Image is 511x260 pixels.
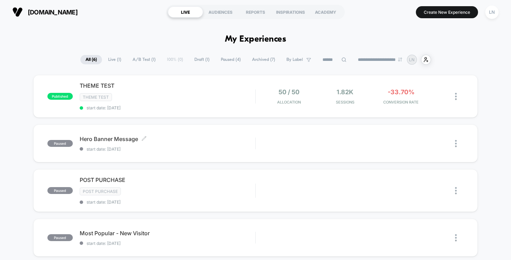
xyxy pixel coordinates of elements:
span: 50 / 50 [279,88,299,96]
img: close [455,140,457,147]
span: POST PURCHASE [80,176,255,183]
span: Live ( 1 ) [103,55,126,64]
div: ACADEMY [308,7,343,18]
span: start date: [DATE] [80,199,255,205]
button: [DOMAIN_NAME] [10,7,80,18]
span: paused [47,187,73,194]
span: Allocation [277,100,301,105]
h1: My Experiences [225,34,286,44]
span: [DOMAIN_NAME] [28,9,78,16]
span: CONVERSION RATE [375,100,427,105]
p: LN [409,57,415,62]
span: published [47,93,73,100]
span: paused [47,140,73,147]
span: Most Popular - New Visitor [80,230,255,237]
div: AUDIENCES [203,7,238,18]
span: Draft ( 1 ) [189,55,215,64]
div: REPORTS [238,7,273,18]
span: All ( 6 ) [80,55,102,64]
img: Visually logo [12,7,23,17]
span: start date: [DATE] [80,105,255,110]
span: -33.70% [388,88,415,96]
span: A/B Test ( 1 ) [127,55,161,64]
span: 1.82k [337,88,353,96]
span: Archived ( 7 ) [247,55,280,64]
span: THEME TEST [80,82,255,89]
span: Sessions [319,100,371,105]
img: close [455,187,457,194]
div: INSPIRATIONS [273,7,308,18]
span: Theme Test [80,93,112,101]
span: By Label [286,57,303,62]
span: start date: [DATE] [80,147,255,152]
button: Create New Experience [416,6,478,18]
img: close [455,234,457,241]
div: LN [485,6,499,19]
span: Paused ( 4 ) [216,55,246,64]
button: LN [483,5,501,19]
img: end [398,57,402,62]
span: paused [47,234,73,241]
img: close [455,93,457,100]
span: start date: [DATE] [80,241,255,246]
span: Hero Banner Message [80,136,255,142]
span: Post Purchase [80,187,121,195]
div: LIVE [168,7,203,18]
